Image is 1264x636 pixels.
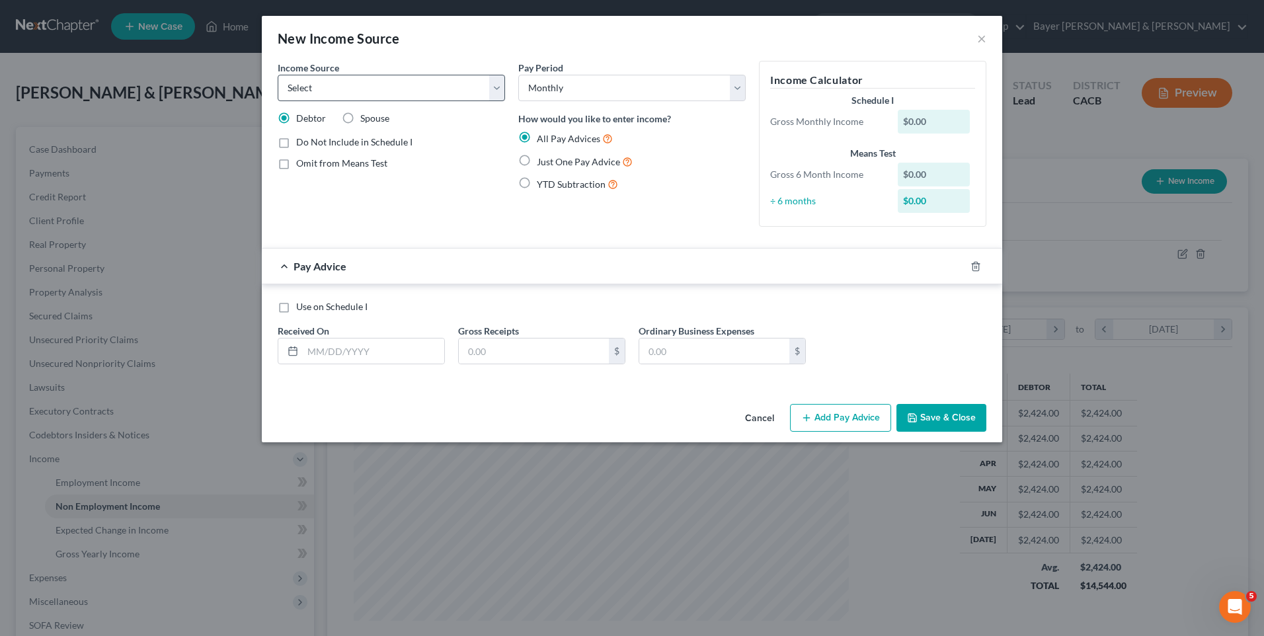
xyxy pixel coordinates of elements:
div: $ [789,338,805,364]
span: Income Source [278,62,339,73]
div: $0.00 [898,163,970,186]
button: Add Pay Advice [790,404,891,432]
label: Gross Receipts [458,324,519,338]
input: MM/DD/YYYY [303,338,444,364]
span: 5 [1246,591,1257,602]
input: 0.00 [639,338,789,364]
label: How would you like to enter income? [518,112,671,126]
h5: Income Calculator [770,72,975,89]
iframe: Intercom live chat [1219,591,1251,623]
div: $0.00 [898,110,970,134]
span: Do Not Include in Schedule I [296,136,413,147]
button: Save & Close [896,404,986,432]
div: New Income Source [278,29,400,48]
span: Just One Pay Advice [537,156,620,167]
span: Use on Schedule I [296,301,368,312]
input: 0.00 [459,338,609,364]
button: × [977,30,986,46]
div: Gross Monthly Income [764,115,891,128]
span: Pay Advice [294,260,346,272]
span: All Pay Advices [537,133,600,144]
span: Omit from Means Test [296,157,387,169]
label: Pay Period [518,61,563,75]
span: YTD Subtraction [537,179,606,190]
div: ÷ 6 months [764,194,891,208]
div: Schedule I [770,94,975,107]
div: $ [609,338,625,364]
span: Received On [278,325,329,337]
span: Spouse [360,112,389,124]
label: Ordinary Business Expenses [639,324,754,338]
div: Means Test [770,147,975,160]
button: Cancel [734,405,785,432]
div: Gross 6 Month Income [764,168,891,181]
div: $0.00 [898,189,970,213]
span: Debtor [296,112,326,124]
